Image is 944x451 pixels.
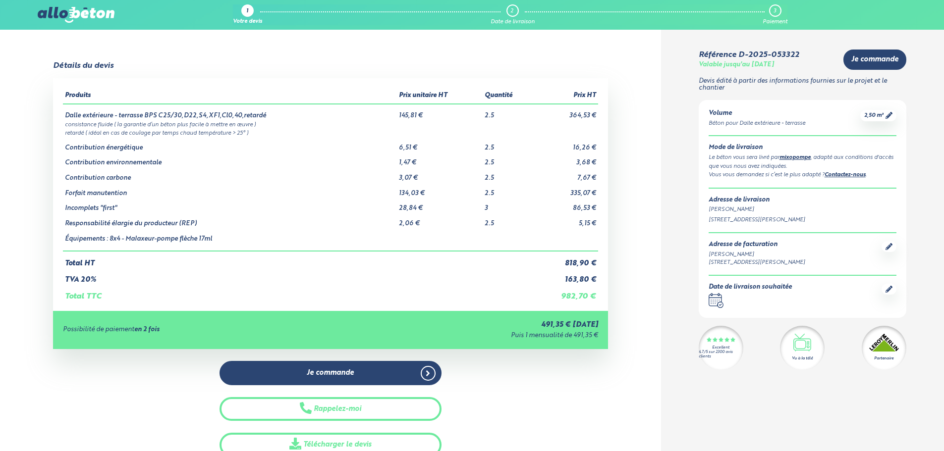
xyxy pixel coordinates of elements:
div: 4.7/5 sur 2300 avis clients [699,350,743,359]
td: 2.5 [483,212,534,228]
td: 16,26 € [534,137,598,152]
td: 28,84 € [397,197,483,212]
div: Date de livraison [491,19,535,25]
td: Contribution environnementale [63,151,397,167]
p: Devis édité à partir des informations fournies sur le projet et le chantier [699,78,906,92]
td: Total HT [63,251,534,268]
a: 3 Paiement [763,4,787,25]
div: 2 [510,8,513,14]
div: Vous vous demandez si c’est le plus adapté ? . [709,171,896,180]
td: 2.5 [483,167,534,182]
th: Prix unitaire HT [397,88,483,104]
td: Forfait manutention [63,182,397,198]
div: Paiement [763,19,787,25]
div: Volume [709,110,805,117]
td: 364,53 € [534,104,598,120]
td: 2.5 [483,182,534,198]
td: consistance fluide ( la garantie d’un béton plus facile à mettre en œuvre ) [63,120,598,128]
div: [STREET_ADDRESS][PERSON_NAME] [709,216,896,224]
td: Responsabilité élargie du producteur (REP) [63,212,397,228]
div: Partenaire [874,355,893,361]
td: Équipements : 8x4 - Malaxeur-pompe flèche 17ml [63,228,397,251]
td: 6,51 € [397,137,483,152]
td: 2,06 € [397,212,483,228]
td: 3,68 € [534,151,598,167]
div: Détails du devis [53,61,113,70]
div: [PERSON_NAME] [709,205,896,214]
td: 163,80 € [534,268,598,284]
a: Je commande [843,50,906,70]
td: TVA 20% [63,268,534,284]
div: Possibilité de paiement [63,326,344,334]
div: Mode de livraison [709,144,896,151]
td: 3,07 € [397,167,483,182]
a: Je commande [220,361,442,385]
th: Quantité [483,88,534,104]
iframe: Help widget launcher [856,412,933,440]
td: 145,81 € [397,104,483,120]
div: Adresse de facturation [709,241,805,249]
th: Produits [63,88,397,104]
span: Je commande [851,55,898,64]
div: Votre devis [233,19,262,25]
td: Contribution carbone [63,167,397,182]
td: Contribution énergétique [63,137,397,152]
td: 982,70 € [534,284,598,301]
div: [STREET_ADDRESS][PERSON_NAME] [709,258,805,267]
td: 2.5 [483,137,534,152]
a: mixopompe [779,155,811,160]
div: 3 [774,8,776,14]
div: Référence D-2025-053322 [699,50,799,59]
strong: en 2 fois [134,326,160,333]
td: 3 [483,197,534,212]
a: Contactez-nous [825,172,866,178]
td: 335,07 € [534,182,598,198]
td: Dalle extérieure - terrasse BPS C25/30,D22,S4,XF1,Cl0,40,retardé [63,104,397,120]
a: 2 Date de livraison [491,4,535,25]
div: Puis 1 mensualité de 491,35 € [344,332,598,340]
td: Total TTC [63,284,534,301]
div: 491,35 € [DATE] [344,321,598,329]
td: 134,03 € [397,182,483,198]
div: [PERSON_NAME] [709,251,805,259]
div: Béton pour Dalle extérieure - terrasse [709,119,805,128]
td: retardé ( idéal en cas de coulage par temps chaud température > 25° ) [63,128,598,137]
div: Le béton vous sera livré par , adapté aux conditions d'accès que vous nous avez indiquées. [709,153,896,171]
div: Excellent [712,346,729,350]
button: Rappelez-moi [220,397,442,421]
div: 1 [246,8,248,15]
td: Incomplets "first" [63,197,397,212]
div: Valable jusqu'au [DATE] [699,61,774,69]
td: 1,47 € [397,151,483,167]
td: 818,90 € [534,251,598,268]
td: 86,53 € [534,197,598,212]
div: Vu à la télé [792,355,813,361]
img: allobéton [38,7,114,23]
td: 2.5 [483,151,534,167]
td: 5,15 € [534,212,598,228]
span: Je commande [307,369,354,377]
td: 7,67 € [534,167,598,182]
th: Prix HT [534,88,598,104]
div: Date de livraison souhaitée [709,284,792,291]
a: 1 Votre devis [233,4,262,25]
div: Adresse de livraison [709,197,896,204]
td: 2.5 [483,104,534,120]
